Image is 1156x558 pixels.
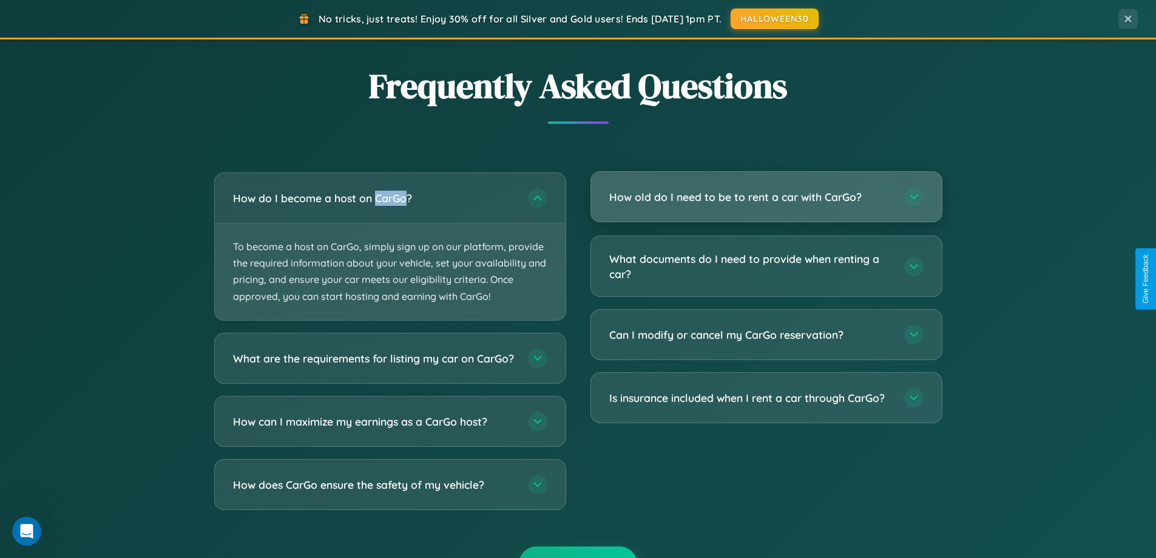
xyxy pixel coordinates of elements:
[731,9,819,29] button: HALLOWEEN30
[214,63,942,109] h2: Frequently Asked Questions
[609,390,892,406] h3: Is insurance included when I rent a car through CarGo?
[215,223,566,320] p: To become a host on CarGo, simply sign up on our platform, provide the required information about...
[609,189,892,205] h3: How old do I need to be to rent a car with CarGo?
[1141,254,1150,304] div: Give Feedback
[12,517,41,546] iframe: Intercom live chat
[233,191,516,206] h3: How do I become a host on CarGo?
[609,251,892,281] h3: What documents do I need to provide when renting a car?
[233,413,516,429] h3: How can I maximize my earnings as a CarGo host?
[233,477,516,492] h3: How does CarGo ensure the safety of my vehicle?
[319,13,722,25] span: No tricks, just treats! Enjoy 30% off for all Silver and Gold users! Ends [DATE] 1pm PT.
[609,327,892,342] h3: Can I modify or cancel my CarGo reservation?
[233,350,516,366] h3: What are the requirements for listing my car on CarGo?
